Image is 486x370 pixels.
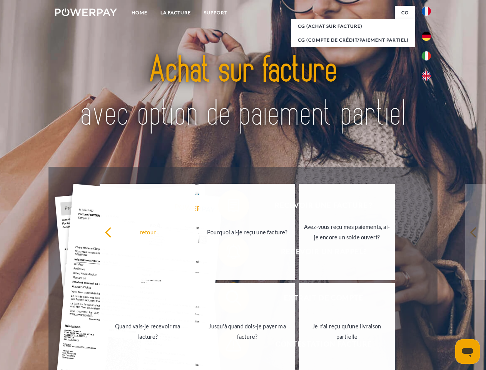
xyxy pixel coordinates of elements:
a: LA FACTURE [154,6,197,20]
a: Support [197,6,234,20]
div: Avez-vous reçu mes paiements, ai-je encore un solde ouvert? [304,222,390,242]
img: en [422,71,431,81]
div: Jusqu'à quand dois-je payer ma facture? [204,321,291,342]
img: de [422,32,431,41]
a: CG (achat sur facture) [291,19,415,33]
a: CG [395,6,415,20]
div: retour [105,227,191,237]
img: title-powerpay_fr.svg [73,37,413,148]
div: Pourquoi ai-je reçu une facture? [204,227,291,237]
div: Je n'ai reçu qu'une livraison partielle [304,321,390,342]
img: fr [422,7,431,16]
a: Avez-vous reçu mes paiements, ai-je encore un solde ouvert? [299,184,395,280]
img: it [422,51,431,61]
a: CG (Compte de crédit/paiement partiel) [291,33,415,47]
a: Home [125,6,154,20]
img: logo-powerpay-white.svg [55,8,117,16]
iframe: Bouton de lancement de la fenêtre de messagerie [455,339,480,364]
div: Quand vais-je recevoir ma facture? [105,321,191,342]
